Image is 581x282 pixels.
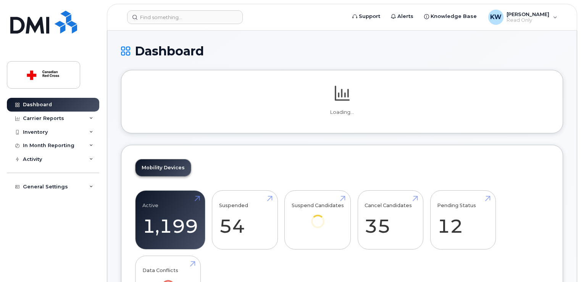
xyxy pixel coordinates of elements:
a: Pending Status 12 [437,195,489,245]
a: Mobility Devices [136,159,191,176]
a: Cancel Candidates 35 [365,195,416,245]
a: Suspend Candidates [292,195,344,239]
p: Loading... [135,109,549,116]
h1: Dashboard [121,44,563,58]
a: Suspended 54 [219,195,271,245]
a: Active 1,199 [142,195,198,245]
